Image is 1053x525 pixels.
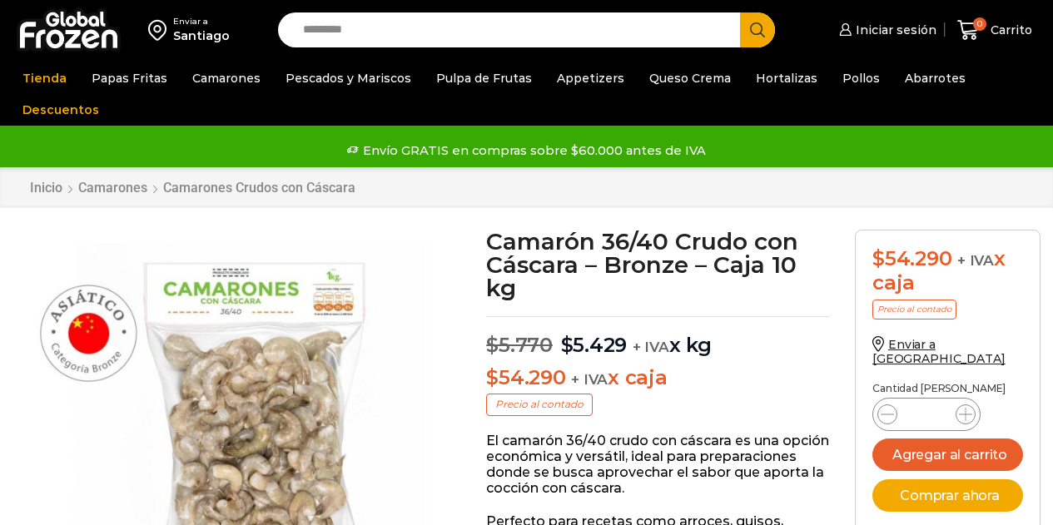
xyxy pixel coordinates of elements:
a: Tienda [14,62,75,94]
p: x caja [486,366,830,390]
button: Search button [740,12,775,47]
a: Camarones Crudos con Cáscara [162,180,356,196]
span: + IVA [633,339,669,355]
div: Santiago [173,27,230,44]
a: Pollos [834,62,888,94]
span: + IVA [957,252,994,269]
a: Camarones [77,180,148,196]
a: 0 Carrito [953,11,1036,50]
a: Enviar a [GEOGRAPHIC_DATA] [872,337,1006,366]
a: Papas Fritas [83,62,176,94]
span: $ [486,333,499,357]
p: El camarón 36/40 crudo con cáscara es una opción económica y versátil, ideal para preparaciones d... [486,433,830,497]
div: x caja [872,247,1023,295]
a: Hortalizas [748,62,826,94]
a: Pulpa de Frutas [428,62,540,94]
a: Queso Crema [641,62,739,94]
p: x kg [486,316,830,358]
span: + IVA [571,371,608,388]
a: Inicio [29,180,63,196]
p: Cantidad [PERSON_NAME] [872,383,1023,394]
div: Enviar a [173,16,230,27]
a: Appetizers [549,62,633,94]
button: Comprar ahora [872,479,1023,512]
input: Product quantity [911,403,942,426]
bdi: 54.290 [872,246,951,270]
p: Precio al contado [486,394,593,415]
bdi: 54.290 [486,365,565,389]
button: Agregar al carrito [872,438,1023,471]
nav: Breadcrumb [29,180,356,196]
span: Iniciar sesión [852,22,936,38]
a: Iniciar sesión [835,13,936,47]
bdi: 5.429 [561,333,628,357]
p: Precio al contado [872,300,956,319]
span: 0 [973,17,986,31]
span: $ [872,246,885,270]
img: address-field-icon.svg [148,16,173,44]
span: Carrito [986,22,1032,38]
span: $ [486,365,499,389]
span: $ [561,333,574,357]
a: Descuentos [14,94,107,126]
bdi: 5.770 [486,333,553,357]
a: Camarones [184,62,269,94]
h1: Camarón 36/40 Crudo con Cáscara – Bronze – Caja 10 kg [486,230,830,300]
a: Pescados y Mariscos [277,62,420,94]
a: Abarrotes [897,62,974,94]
